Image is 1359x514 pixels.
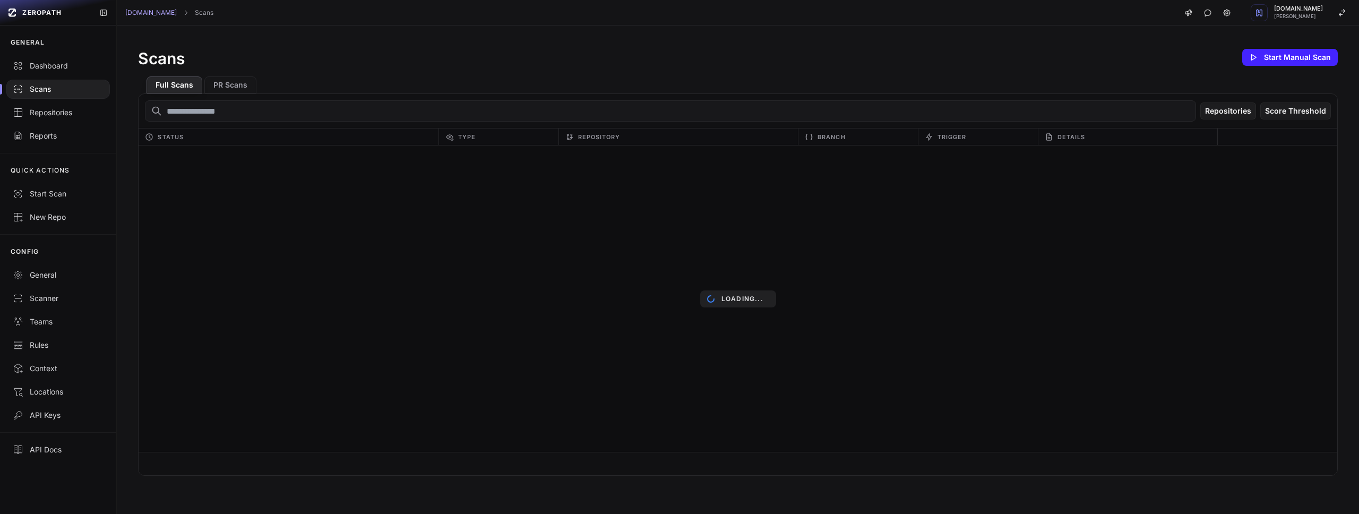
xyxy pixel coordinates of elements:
div: API Docs [13,444,104,455]
p: GENERAL [11,38,45,47]
svg: chevron right, [182,9,190,16]
div: Rules [13,340,104,350]
span: [DOMAIN_NAME] [1274,6,1323,12]
div: Reports [13,131,104,141]
div: Scanner [13,293,104,304]
nav: breadcrumb [125,8,213,17]
span: ZEROPATH [22,8,62,17]
a: ZEROPATH [4,4,91,21]
button: PR Scans [204,76,256,93]
button: Score Threshold [1260,102,1331,119]
span: Repository [578,131,621,143]
div: General [13,270,104,280]
span: Status [158,131,184,143]
span: Details [1057,131,1086,143]
span: Type [458,131,476,143]
div: Locations [13,387,104,397]
p: CONFIG [11,247,39,256]
button: Start Manual Scan [1242,49,1338,66]
a: [DOMAIN_NAME] [125,8,177,17]
p: Loading... [721,295,763,303]
button: Repositories [1200,102,1256,119]
div: Teams [13,316,104,327]
div: Dashboard [13,61,104,71]
p: QUICK ACTIONS [11,166,70,175]
div: API Keys [13,410,104,421]
a: Scans [195,8,213,17]
div: Repositories [13,107,104,118]
div: Context [13,363,104,374]
span: Branch [818,131,846,143]
div: Scans [13,84,104,95]
div: New Repo [13,212,104,222]
span: Trigger [937,131,967,143]
div: Start Scan [13,189,104,199]
button: Full Scans [147,76,202,93]
h1: Scans [138,49,185,68]
span: [PERSON_NAME] [1274,14,1323,19]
